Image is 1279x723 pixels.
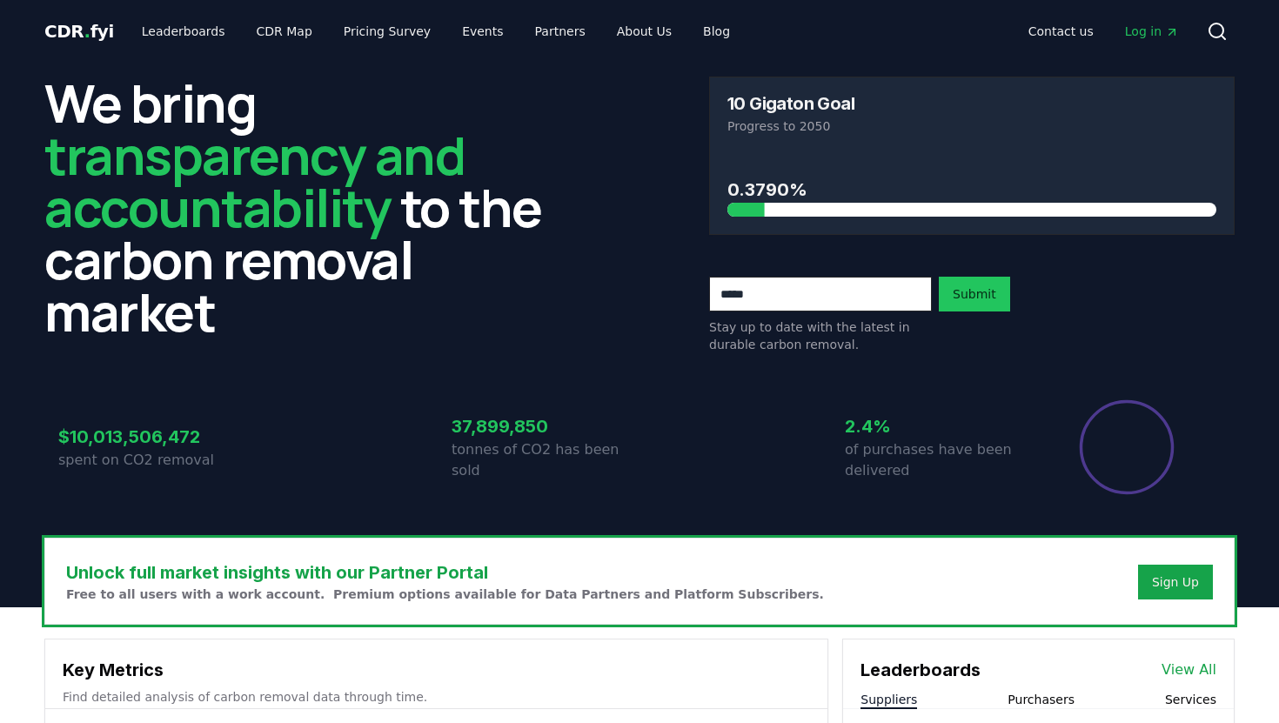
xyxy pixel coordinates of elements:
[860,691,917,708] button: Suppliers
[44,77,570,338] h2: We bring to the carbon removal market
[845,439,1033,481] p: of purchases have been delivered
[330,16,445,47] a: Pricing Survey
[709,318,932,353] p: Stay up to date with the latest in durable carbon removal.
[63,657,810,683] h3: Key Metrics
[44,21,114,42] span: CDR fyi
[66,559,824,586] h3: Unlock full market insights with our Partner Portal
[939,277,1010,311] button: Submit
[727,117,1216,135] p: Progress to 2050
[603,16,686,47] a: About Us
[1125,23,1179,40] span: Log in
[1138,565,1213,599] button: Sign Up
[66,586,824,603] p: Free to all users with a work account. Premium options available for Data Partners and Platform S...
[727,95,854,112] h3: 10 Gigaton Goal
[1111,16,1193,47] a: Log in
[521,16,599,47] a: Partners
[128,16,239,47] a: Leaderboards
[448,16,517,47] a: Events
[1162,659,1216,680] a: View All
[1078,398,1175,496] div: Percentage of sales delivered
[84,21,90,42] span: .
[1165,691,1216,708] button: Services
[452,413,639,439] h3: 37,899,850
[860,657,981,683] h3: Leaderboards
[727,177,1216,203] h3: 0.3790%
[1152,573,1199,591] a: Sign Up
[1008,691,1075,708] button: Purchasers
[1014,16,1193,47] nav: Main
[845,413,1033,439] h3: 2.4%
[128,16,744,47] nav: Main
[58,450,246,471] p: spent on CO2 removal
[689,16,744,47] a: Blog
[452,439,639,481] p: tonnes of CO2 has been sold
[44,19,114,44] a: CDR.fyi
[1014,16,1108,47] a: Contact us
[58,424,246,450] h3: $10,013,506,472
[243,16,326,47] a: CDR Map
[44,119,465,243] span: transparency and accountability
[63,688,810,706] p: Find detailed analysis of carbon removal data through time.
